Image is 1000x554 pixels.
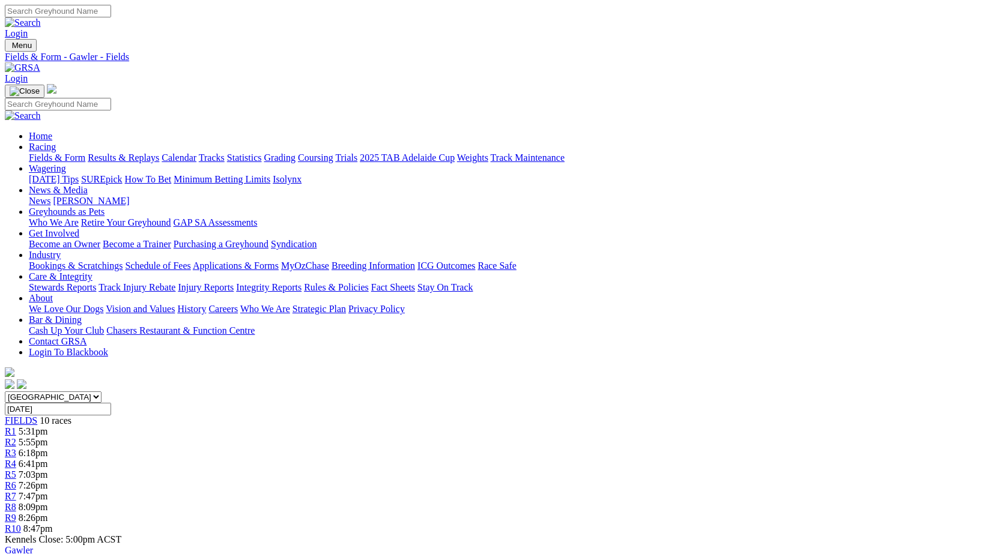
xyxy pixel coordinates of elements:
a: Tracks [199,152,225,163]
div: Wagering [29,174,995,185]
img: facebook.svg [5,379,14,389]
a: 2025 TAB Adelaide Cup [360,152,455,163]
a: Industry [29,250,61,260]
a: Integrity Reports [236,282,302,292]
span: Kennels Close: 5:00pm ACST [5,534,121,544]
a: Breeding Information [332,260,415,271]
div: Get Involved [29,239,995,250]
a: Careers [208,304,238,314]
span: R7 [5,491,16,501]
a: GAP SA Assessments [174,217,258,227]
a: Login [5,73,28,83]
button: Toggle navigation [5,39,37,52]
a: R4 [5,459,16,469]
span: 10 races [40,415,71,426]
a: Syndication [271,239,317,249]
a: Minimum Betting Limits [174,174,270,184]
a: Weights [457,152,488,163]
img: logo-grsa-white.png [5,367,14,377]
a: Track Maintenance [491,152,565,163]
span: 5:55pm [19,437,48,447]
img: Search [5,110,41,121]
a: Purchasing a Greyhound [174,239,268,249]
span: 8:47pm [23,523,53,534]
a: Who We Are [29,217,79,227]
img: GRSA [5,62,40,73]
a: Racing [29,142,56,152]
a: Strategic Plan [292,304,346,314]
a: Login To Blackbook [29,347,108,357]
a: Rules & Policies [304,282,369,292]
a: R10 [5,523,21,534]
a: ICG Outcomes [417,260,475,271]
a: Applications & Forms [193,260,279,271]
span: R8 [5,502,16,512]
a: Who We Are [240,304,290,314]
a: Retire Your Greyhound [81,217,171,227]
input: Search [5,98,111,110]
a: R2 [5,437,16,447]
a: Bar & Dining [29,315,82,325]
input: Search [5,5,111,17]
a: Wagering [29,163,66,173]
span: Menu [12,41,32,50]
a: Contact GRSA [29,336,86,346]
div: Greyhounds as Pets [29,217,995,228]
div: Industry [29,260,995,271]
a: Care & Integrity [29,271,92,282]
a: News [29,196,50,206]
a: FIELDS [5,415,37,426]
a: R1 [5,426,16,436]
span: 5:31pm [19,426,48,436]
span: 7:03pm [19,469,48,480]
a: Calendar [162,152,196,163]
a: Results & Replays [88,152,159,163]
img: Search [5,17,41,28]
div: About [29,304,995,315]
img: logo-grsa-white.png [47,84,56,94]
a: Fields & Form - Gawler - Fields [5,52,995,62]
div: Bar & Dining [29,325,995,336]
img: twitter.svg [17,379,26,389]
div: News & Media [29,196,995,206]
a: Track Injury Rebate [98,282,175,292]
a: About [29,293,53,303]
a: Bookings & Scratchings [29,260,123,271]
a: How To Bet [125,174,172,184]
div: Care & Integrity [29,282,995,293]
a: Coursing [298,152,333,163]
span: 8:26pm [19,513,48,523]
a: We Love Our Dogs [29,304,103,314]
a: News & Media [29,185,88,195]
a: R5 [5,469,16,480]
input: Select date [5,403,111,415]
span: 7:47pm [19,491,48,501]
a: Privacy Policy [348,304,405,314]
a: Login [5,28,28,38]
a: Schedule of Fees [125,260,190,271]
a: Stay On Track [417,282,473,292]
span: 7:26pm [19,480,48,490]
a: [DATE] Tips [29,174,79,184]
a: Cash Up Your Club [29,325,104,336]
div: Racing [29,152,995,163]
span: 6:18pm [19,448,48,458]
a: Grading [264,152,295,163]
a: R3 [5,448,16,458]
a: [PERSON_NAME] [53,196,129,206]
a: MyOzChase [281,260,329,271]
a: Vision and Values [106,304,175,314]
a: Trials [335,152,357,163]
button: Toggle navigation [5,85,44,98]
a: R6 [5,480,16,490]
a: Statistics [227,152,262,163]
a: R9 [5,513,16,523]
span: 8:09pm [19,502,48,512]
